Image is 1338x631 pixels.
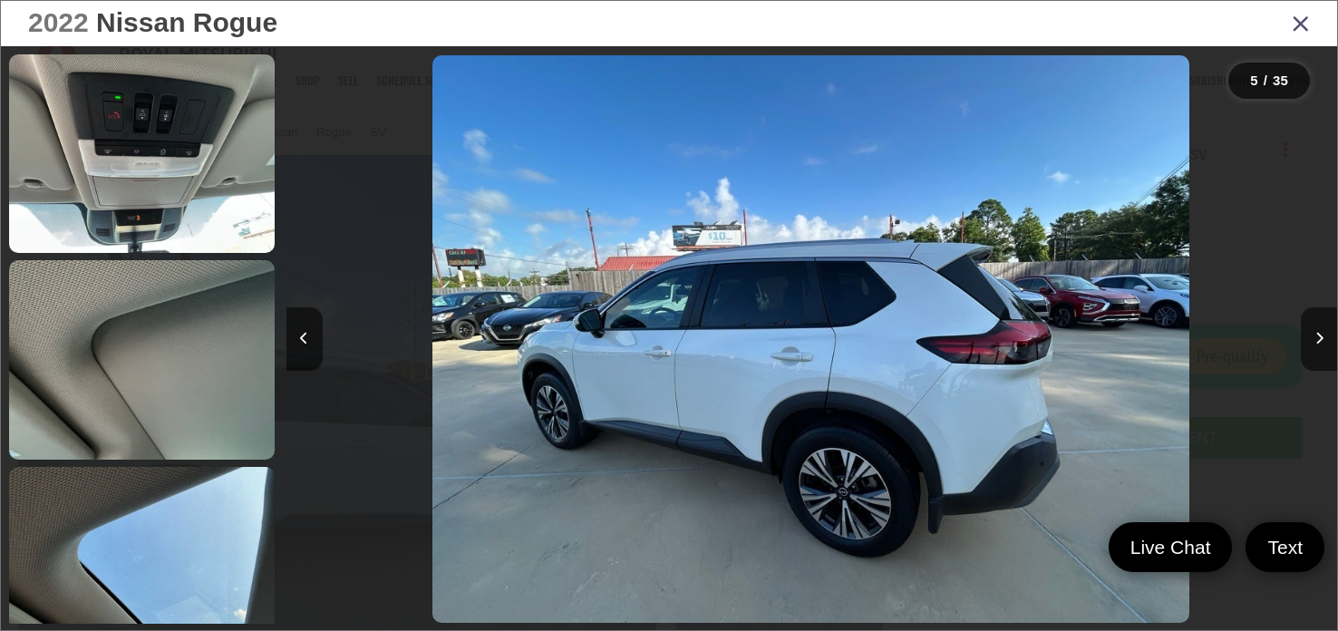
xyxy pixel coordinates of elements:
[28,7,89,37] span: 2022
[432,55,1189,623] img: 2022 Nissan Rogue SV
[6,180,277,540] img: 2022 Nissan Rogue SV
[1301,307,1337,371] button: Next image
[96,7,277,37] span: Nissan Rogue
[1262,74,1269,87] span: /
[1273,73,1288,88] span: 35
[1246,522,1324,572] a: Text
[1109,522,1233,572] a: Live Chat
[286,307,323,371] button: Previous image
[1250,73,1257,88] span: 5
[1258,535,1312,559] span: Text
[6,52,277,255] img: 2022 Nissan Rogue SV
[286,55,1336,623] div: 2022 Nissan Rogue SV 4
[1292,11,1310,34] i: Close gallery
[1121,535,1220,559] span: Live Chat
